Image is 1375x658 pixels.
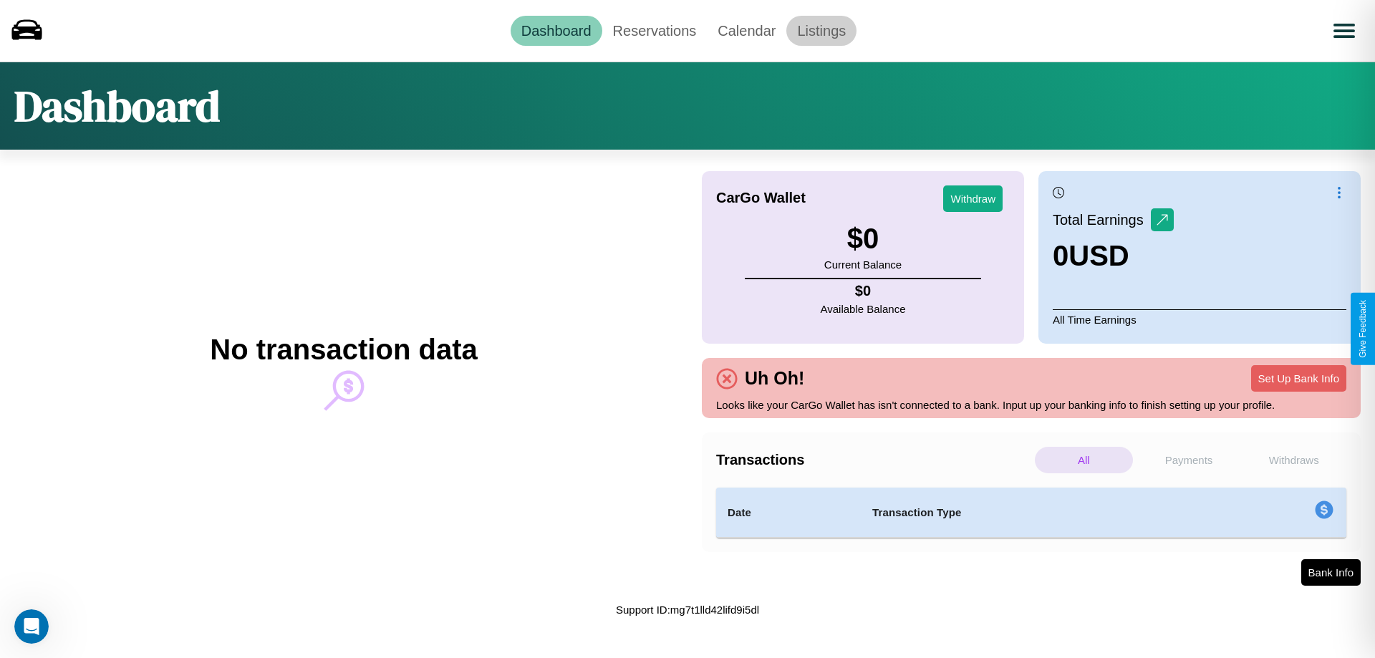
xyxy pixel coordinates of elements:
iframe: Intercom live chat [14,609,49,644]
button: Bank Info [1301,559,1361,586]
a: Calendar [707,16,786,46]
h2: No transaction data [210,334,477,366]
p: Withdraws [1245,447,1343,473]
p: Support ID: mg7t1lld42lifd9i5dl [616,600,759,619]
p: All Time Earnings [1053,309,1346,329]
h4: CarGo Wallet [716,190,806,206]
button: Withdraw [943,185,1003,212]
h3: $ 0 [824,223,902,255]
h1: Dashboard [14,77,220,135]
h4: Transaction Type [872,504,1197,521]
button: Open menu [1324,11,1364,51]
button: Set Up Bank Info [1251,365,1346,392]
p: Available Balance [821,299,906,319]
p: All [1035,447,1133,473]
h4: Date [728,504,849,521]
h4: Transactions [716,452,1031,468]
p: Looks like your CarGo Wallet has isn't connected to a bank. Input up your banking info to finish ... [716,395,1346,415]
h4: Uh Oh! [738,368,811,389]
a: Dashboard [511,16,602,46]
div: Give Feedback [1358,300,1368,358]
table: simple table [716,488,1346,538]
a: Reservations [602,16,708,46]
p: Payments [1140,447,1238,473]
p: Total Earnings [1053,207,1151,233]
h3: 0 USD [1053,240,1174,272]
p: Current Balance [824,255,902,274]
a: Listings [786,16,857,46]
h4: $ 0 [821,283,906,299]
